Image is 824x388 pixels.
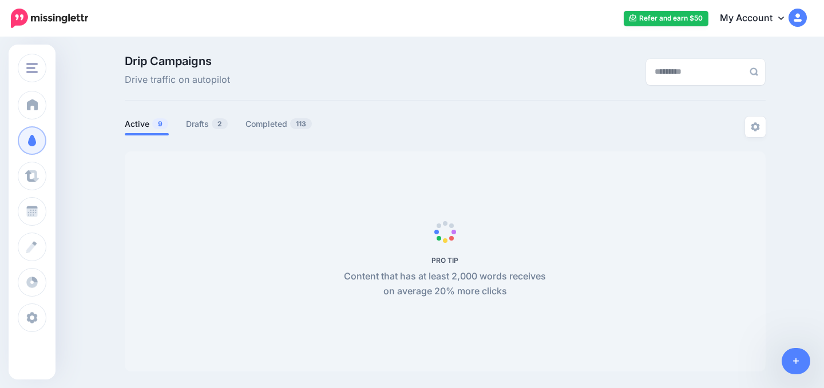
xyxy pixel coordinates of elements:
[125,117,169,131] a: Active9
[11,9,88,28] img: Missinglettr
[152,118,168,129] span: 9
[750,67,758,76] img: search-grey-6.png
[290,118,312,129] span: 113
[125,73,230,87] span: Drive traffic on autopilot
[708,5,807,33] a: My Account
[212,118,228,129] span: 2
[338,269,552,299] p: Content that has at least 2,000 words receives on average 20% more clicks
[751,122,760,131] img: settings-grey.png
[26,63,38,73] img: menu.png
[624,11,708,26] a: Refer and earn $50
[186,117,228,131] a: Drafts2
[338,256,552,265] h5: PRO TIP
[245,117,312,131] a: Completed113
[125,55,230,67] span: Drip Campaigns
